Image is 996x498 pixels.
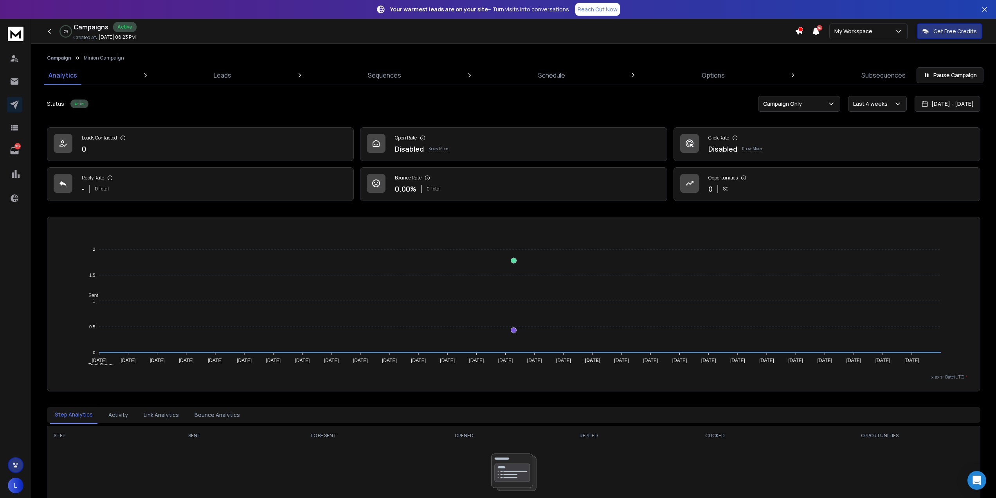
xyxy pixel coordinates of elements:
a: Opportunities0$0 [674,167,980,201]
tspan: [DATE] [121,358,136,363]
p: 0 [82,143,86,154]
a: Leads Contacted0 [47,127,354,161]
p: 163 [14,143,21,149]
p: $ 0 [723,186,729,192]
tspan: [DATE] [847,358,861,363]
p: Bounce Rate [395,175,421,181]
tspan: [DATE] [469,358,484,363]
p: [DATE] 08:23 PM [99,34,136,40]
tspan: [DATE] [92,358,106,363]
p: My Workspace [834,27,875,35]
p: Click Rate [708,135,729,141]
tspan: 1 [93,299,95,303]
p: Options [702,71,725,80]
button: Link Analytics [139,406,184,424]
p: Disabled [395,143,424,154]
button: L [8,478,23,493]
p: 0 [708,183,713,194]
tspan: 1.5 [89,273,95,277]
div: Open Intercom Messenger [967,471,986,490]
p: 0 Total [427,186,441,192]
p: Reach Out Now [578,5,618,13]
tspan: [DATE] [672,358,687,363]
p: 0 Total [95,186,109,192]
tspan: [DATE] [556,358,571,363]
p: - [82,183,85,194]
button: Step Analytics [50,406,97,424]
p: Get Free Credits [933,27,977,35]
button: [DATE] - [DATE] [915,96,980,112]
a: Subsequences [857,66,910,85]
tspan: [DATE] [701,358,716,363]
p: Subsequences [861,71,906,80]
a: Sequences [363,66,406,85]
p: Leads Contacted [82,135,117,141]
p: Opportunities [708,175,738,181]
p: Leads [214,71,231,80]
div: Active [70,100,88,108]
a: Schedule [533,66,570,85]
tspan: [DATE] [353,358,368,363]
button: Activity [104,406,133,424]
tspan: [DATE] [904,358,919,363]
tspan: [DATE] [614,358,629,363]
img: logo [8,27,23,41]
p: – Turn visits into conversations [390,5,569,13]
p: Created At: [74,34,97,41]
p: Minion Campaign [84,55,124,61]
th: TO BE SENT [245,426,402,445]
tspan: [DATE] [440,358,455,363]
p: Analytics [49,71,77,80]
tspan: [DATE] [208,358,223,363]
a: Click RateDisabledKnow More [674,127,980,161]
tspan: [DATE] [643,358,658,363]
tspan: [DATE] [150,358,165,363]
th: SENT [144,426,245,445]
tspan: [DATE] [237,358,252,363]
a: 163 [7,143,22,159]
button: Campaign [47,55,71,61]
p: Last 4 weeks [853,100,891,108]
a: Bounce Rate0.00%0 Total [360,167,667,201]
tspan: [DATE] [759,358,774,363]
span: Total Opens [83,362,113,368]
strong: Your warmest leads are on your site [390,5,488,13]
th: OPPORTUNITIES [779,426,980,445]
p: Sequences [368,71,401,80]
p: Know More [742,146,762,152]
th: STEP [47,426,144,445]
tspan: 2 [93,247,95,252]
p: x-axis : Date(UTC) [60,374,967,380]
p: Reply Rate [82,175,104,181]
a: Reach Out Now [575,3,620,16]
th: CLICKED [651,426,779,445]
tspan: [DATE] [324,358,339,363]
button: Pause Campaign [917,67,983,83]
tspan: [DATE] [817,358,832,363]
p: Campaign Only [763,100,805,108]
th: OPENED [402,426,527,445]
a: Options [697,66,729,85]
span: Sent [83,293,98,298]
tspan: [DATE] [295,358,310,363]
button: Get Free Credits [917,24,982,39]
tspan: [DATE] [585,358,600,363]
tspan: 0.5 [89,324,95,329]
a: Leads [209,66,236,85]
tspan: [DATE] [527,358,542,363]
tspan: [DATE] [875,358,890,363]
tspan: [DATE] [788,358,803,363]
a: Analytics [44,66,82,85]
h1: Campaigns [74,22,108,32]
tspan: 0 [93,350,95,355]
p: Open Rate [395,135,417,141]
p: Status: [47,100,66,108]
p: 0.00 % [395,183,416,194]
tspan: [DATE] [730,358,745,363]
tspan: [DATE] [179,358,194,363]
th: REPLIED [527,426,651,445]
tspan: [DATE] [382,358,397,363]
button: Bounce Analytics [190,406,245,424]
